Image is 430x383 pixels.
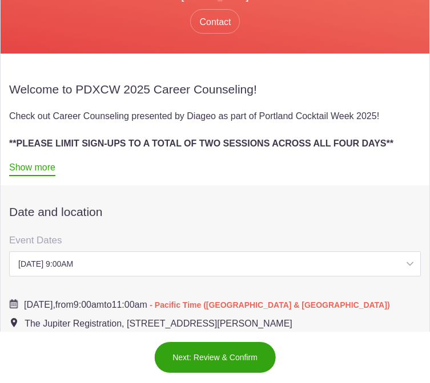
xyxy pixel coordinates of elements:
a: Show more [9,162,55,176]
span: The Jupiter Registration, [STREET_ADDRESS][PERSON_NAME] [25,319,292,328]
span: Contact [190,9,239,34]
h2: Date and location [9,203,421,221]
button: Next: Review & Confirm [154,341,276,373]
h3: Event Dates [9,232,421,249]
img: Cal purple [9,299,18,308]
div: We are trying to accommodate as many folks as possible to get the opportunity to connect with a m... [9,150,421,191]
strong: **PLEASE LIMIT SIGN-UPS TO A TOTAL OF TWO SESSIONS ACROSS ALL FOUR DAYS** [9,138,393,148]
span: 11:00am [112,300,147,309]
div: Check out Career Counseling presented by Diageo as part of Portland Cocktail Week 2025! [9,109,421,123]
span: - Pacific Time ([GEOGRAPHIC_DATA] & [GEOGRAPHIC_DATA]) [150,300,389,309]
img: Event location [11,318,17,327]
span: 9:00am [74,300,104,309]
span: from to [24,300,390,309]
h2: Welcome to PDXCW 2025 Career Counseling! [9,81,421,98]
span: [DATE], [24,300,55,309]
